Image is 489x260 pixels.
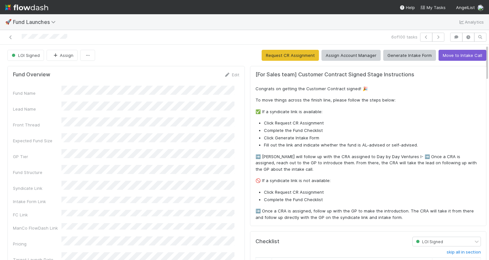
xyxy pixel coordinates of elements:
div: Syndicate Link [13,185,61,191]
h5: [For Sales team] Customer Contract Signed Stage Instructions [255,71,481,78]
button: LOI Signed [7,50,44,61]
p: ✅ If a syndicate link is available: [255,109,481,115]
button: Assign [47,50,78,61]
span: AngelList [456,5,475,10]
div: Expected Fund Size [13,137,61,144]
h5: Fund Overview [13,71,50,78]
li: Complete the Fund Checklist [264,197,481,203]
div: Lead Name [13,106,61,112]
span: My Tasks [420,5,446,10]
li: Fill out the link and indicate whether the fund is AL-advised or self-advised. [264,142,481,148]
img: logo-inverted-e16ddd16eac7371096b0.svg [5,2,48,13]
span: 6 of 100 tasks [391,34,418,40]
button: Assign Account Manager [321,50,381,61]
a: skip all in section [447,250,481,257]
div: Pricing [13,241,61,247]
div: Fund Structure [13,169,61,176]
h6: skip all in section [447,250,481,255]
li: Click Request CR Assignment [264,120,481,126]
div: Fund Name [13,90,61,96]
div: ManCo FlowDash Link [13,225,61,231]
p: 🚫 If a syndicate link is not available: [255,178,481,184]
div: Help [399,4,415,11]
span: 🚀 [5,19,12,25]
li: Complete the Fund Checklist [264,127,481,134]
span: LOI Signed [415,239,443,244]
div: FC Link [13,211,61,218]
div: Intake Form Link [13,198,61,205]
button: Request CR Assignment [262,50,319,61]
span: LOI Signed [10,53,40,58]
button: Move to Intake Call [439,50,486,61]
a: Analytics [458,18,484,26]
li: Click Request CR Assignment [264,189,481,196]
span: Fund Launches [13,19,59,25]
button: Generate Intake Form [383,50,436,61]
p: To move things across the finish line, please follow the steps below: [255,97,481,103]
p: ➡️ Once a CRA is assigned, follow up with the GP to make the introduction. The CRA will take it f... [255,208,481,221]
img: avatar_c747b287-0112-4b47-934f-47379b6131e2.png [477,5,484,11]
h5: Checklist [255,238,279,245]
li: Click Generate Intake Form [264,135,481,141]
a: My Tasks [420,4,446,11]
div: Front Thread [13,122,61,128]
p: Congrats on getting the Customer Contract signed! 🎉 [255,86,481,92]
div: GP Tier [13,153,61,160]
p: ➡️ [PERSON_NAME] will follow up with the CRA assigned to Day by Day Ventures I- ➡️ Once a CRA is ... [255,154,481,173]
a: Edit [224,72,239,77]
